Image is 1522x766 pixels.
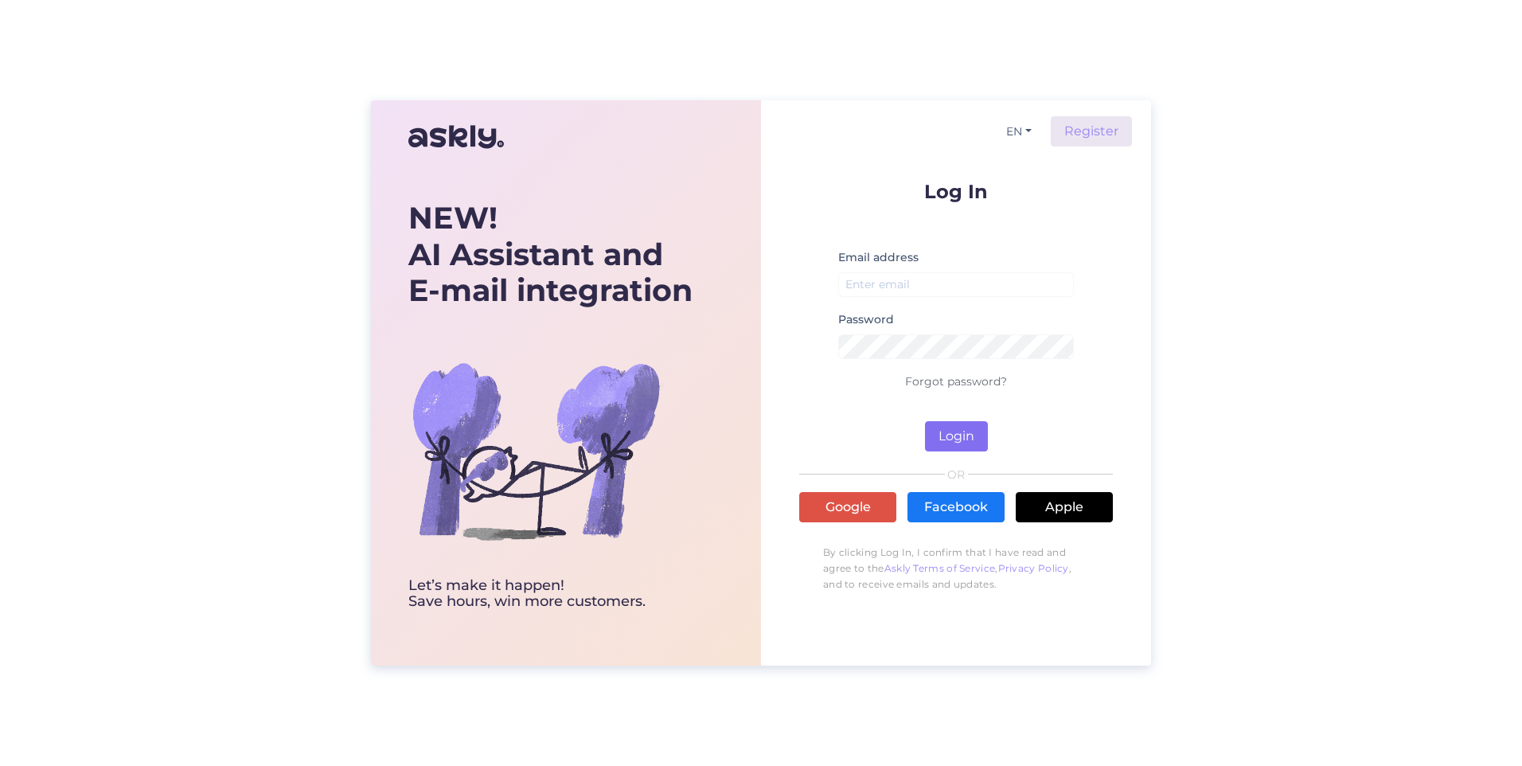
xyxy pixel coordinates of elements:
[408,199,498,236] b: NEW!
[408,118,504,156] img: Askly
[884,562,996,574] a: Askly Terms of Service
[925,421,988,451] button: Login
[945,469,968,480] span: OR
[1000,120,1038,143] button: EN
[838,311,894,328] label: Password
[1016,492,1113,522] a: Apple
[838,249,919,266] label: Email address
[799,537,1113,600] p: By clicking Log In, I confirm that I have read and agree to the , , and to receive emails and upd...
[408,578,693,610] div: Let’s make it happen! Save hours, win more customers.
[998,562,1069,574] a: Privacy Policy
[838,272,1074,297] input: Enter email
[905,374,1007,389] a: Forgot password?
[408,323,663,578] img: bg-askly
[408,200,693,309] div: AI Assistant and E-mail integration
[907,492,1005,522] a: Facebook
[1051,116,1132,147] a: Register
[799,182,1113,201] p: Log In
[799,492,896,522] a: Google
